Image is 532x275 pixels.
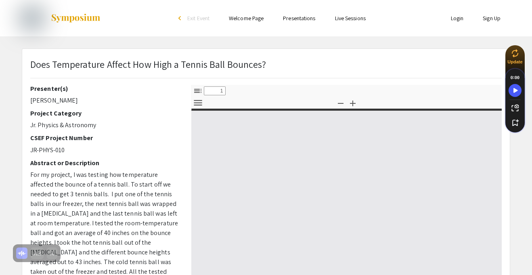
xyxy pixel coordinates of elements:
h2: Project Category [30,109,179,117]
button: Toggle Sidebar [191,85,205,97]
h2: Abstract or Description [30,159,179,167]
p: JR-PHYS-010 [30,145,179,155]
iframe: Chat [498,239,526,269]
a: Presentations [283,15,315,22]
button: Tools [191,97,205,109]
a: Live Sessions [335,15,366,22]
button: Zoom In [346,97,360,109]
p: Jr. Physics & Astronomy [30,120,179,130]
a: Sign Up [483,15,501,22]
h2: Presenter(s) [30,85,179,92]
input: Page [204,86,226,95]
h2: CSEF Project Number [30,134,179,142]
p: [PERSON_NAME] [30,96,179,105]
img: The 2023 Colorado Science & Engineering Fair [22,8,42,28]
a: Welcome Page [229,15,264,22]
p: Does Temperature Affect How High a Tennis Ball Bounces? [30,57,266,71]
img: Symposium by ForagerOne [50,13,101,23]
div: arrow_back_ios [178,16,183,21]
span: Exit Event [187,15,209,22]
a: The 2023 Colorado Science & Engineering Fair [22,8,101,28]
button: Zoom Out [334,97,348,109]
a: Login [451,15,464,22]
